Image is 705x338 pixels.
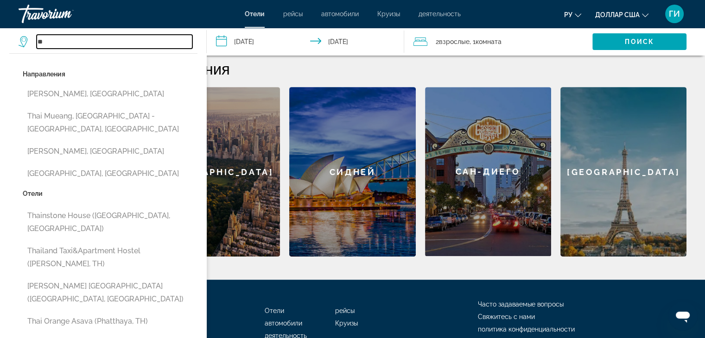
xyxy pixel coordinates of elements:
font: ру [564,11,572,19]
a: автомобили [265,319,302,327]
button: Thailand Taxi&apartment Hostel ([PERSON_NAME], TH) [23,242,197,273]
font: 2 [436,38,439,45]
button: [PERSON_NAME] [GEOGRAPHIC_DATA] ([GEOGRAPHIC_DATA], [GEOGRAPHIC_DATA]) [23,277,197,308]
a: Часто задаваемые вопросы [478,300,564,308]
button: Thainstone House ([GEOGRAPHIC_DATA], [GEOGRAPHIC_DATA]) [23,207,197,238]
button: [PERSON_NAME], [GEOGRAPHIC_DATA] [23,85,197,103]
font: [GEOGRAPHIC_DATA] [160,167,273,177]
font: доллар США [595,11,640,19]
a: [GEOGRAPHIC_DATA] [560,87,686,257]
font: Поиск [625,38,654,45]
a: автомобили [321,10,359,18]
button: Thai Orange Asava (Phatthaya, TH) [23,313,197,330]
a: [GEOGRAPHIC_DATA] [154,87,280,257]
font: Комната [476,38,502,45]
p: Отели [23,187,197,200]
a: деятельность [419,10,461,18]
button: Поиск [592,33,686,50]
a: Свяжитесь с нами [478,313,535,320]
button: [PERSON_NAME], [GEOGRAPHIC_DATA] [23,143,197,160]
font: Взрослые [439,38,470,45]
font: Сан-Диего [455,167,520,176]
a: Круизы [377,10,400,18]
button: Thai Mueang, [GEOGRAPHIC_DATA] - [GEOGRAPHIC_DATA], [GEOGRAPHIC_DATA] [23,107,197,138]
button: Меню пользователя [662,4,686,24]
a: рейсы [283,10,303,18]
button: Изменить язык [564,8,581,21]
button: Изменить валюту [595,8,648,21]
button: Путешественники: 2 взрослых, 0 детей [404,28,592,56]
p: Направления [23,68,197,81]
a: Отели [245,10,265,18]
font: [GEOGRAPHIC_DATA] [567,167,680,177]
iframe: Кнопка запуска окна обмена сообщениями [668,301,698,331]
font: , 1 [470,38,476,45]
a: Сан-Диего [425,87,551,257]
a: Сидней [289,87,415,257]
a: Отели [265,307,284,314]
a: рейсы [335,307,355,314]
font: ГИ [669,9,680,19]
font: Сидней [330,167,376,177]
a: политика конфиденциальности [478,325,575,333]
a: Круизы [335,319,358,327]
button: Check-in date: Oct 24, 2025 Check-out date: Oct 30, 2025 [207,28,404,56]
button: [GEOGRAPHIC_DATA], [GEOGRAPHIC_DATA] [23,165,197,182]
a: Травориум [19,2,111,26]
